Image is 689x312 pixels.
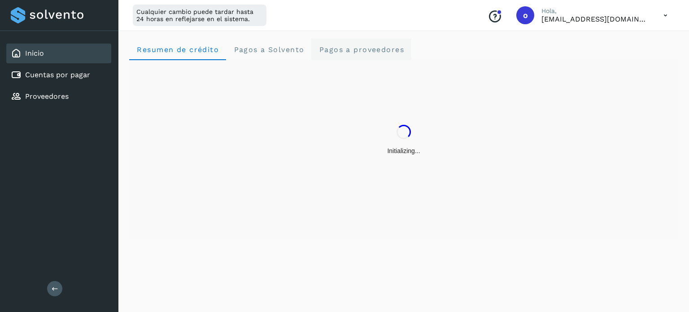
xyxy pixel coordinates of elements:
a: Cuentas por pagar [25,70,90,79]
span: Resumen de crédito [136,45,219,54]
span: Pagos a proveedores [318,45,404,54]
span: Pagos a Solvento [233,45,304,54]
p: Hola, [541,7,649,15]
p: orlando@rfllogistics.com.mx [541,15,649,23]
div: Proveedores [6,87,111,106]
div: Cuentas por pagar [6,65,111,85]
a: Proveedores [25,92,69,101]
div: Cualquier cambio puede tardar hasta 24 horas en reflejarse en el sistema. [133,4,266,26]
a: Inicio [25,49,44,57]
div: Inicio [6,44,111,63]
